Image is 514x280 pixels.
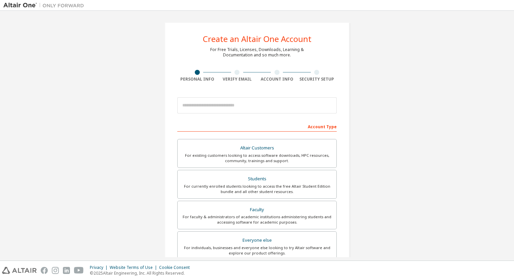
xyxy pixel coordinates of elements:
img: linkedin.svg [63,267,70,274]
img: youtube.svg [74,267,84,274]
img: Altair One [3,2,87,9]
div: Students [182,174,332,184]
div: Cookie Consent [159,265,194,270]
div: Create an Altair One Account [203,35,311,43]
div: Account Type [177,121,337,132]
div: Everyone else [182,236,332,245]
div: Privacy [90,265,110,270]
img: facebook.svg [41,267,48,274]
div: For faculty & administrators of academic institutions administering students and accessing softwa... [182,214,332,225]
div: Faculty [182,205,332,215]
div: For Free Trials, Licenses, Downloads, Learning & Documentation and so much more. [210,47,304,58]
div: Website Terms of Use [110,265,159,270]
div: Account Info [257,77,297,82]
img: instagram.svg [52,267,59,274]
img: altair_logo.svg [2,267,37,274]
div: Altair Customers [182,143,332,153]
div: Personal Info [177,77,217,82]
div: For existing customers looking to access software downloads, HPC resources, community, trainings ... [182,153,332,164]
div: For individuals, businesses and everyone else looking to try Altair software and explore our prod... [182,245,332,256]
p: © 2025 Altair Engineering, Inc. All Rights Reserved. [90,270,194,276]
div: Verify Email [217,77,257,82]
div: For currently enrolled students looking to access the free Altair Student Edition bundle and all ... [182,184,332,194]
div: Security Setup [297,77,337,82]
